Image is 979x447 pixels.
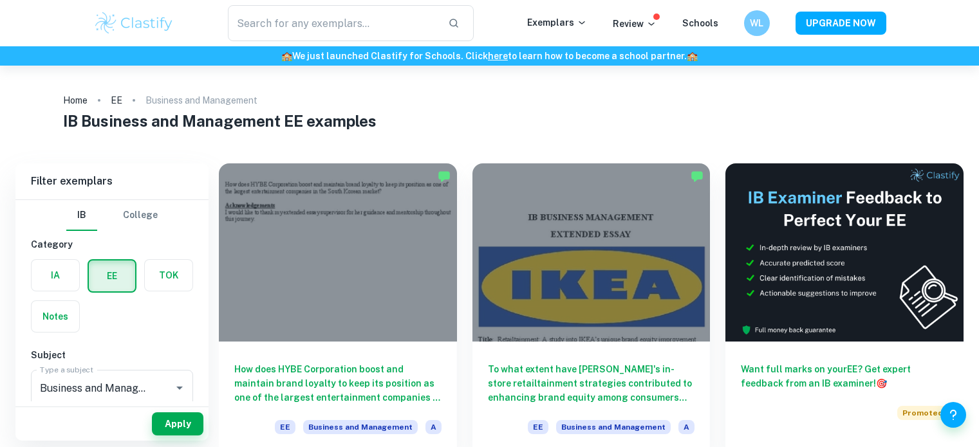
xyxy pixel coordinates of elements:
[145,260,192,291] button: TOK
[281,51,292,61] span: 🏫
[63,109,917,132] h1: IB Business and Management EE examples
[741,362,948,390] h6: Want full marks on your EE ? Get expert feedback from an IB examiner!
[682,18,718,28] a: Schools
[111,91,122,109] a: EE
[749,16,764,30] h6: WL
[438,170,451,183] img: Marked
[488,51,508,61] a: here
[796,12,886,35] button: UPGRADE NOW
[556,420,671,434] span: Business and Management
[687,51,698,61] span: 🏫
[66,200,97,231] button: IB
[613,17,657,31] p: Review
[234,362,442,405] h6: How does HYBE Corporation boost and maintain brand loyalty to keep its position as one of the lar...
[123,200,158,231] button: College
[876,378,887,388] span: 🎯
[691,170,704,183] img: Marked
[63,91,88,109] a: Home
[31,348,193,362] h6: Subject
[32,260,79,291] button: IA
[303,420,418,434] span: Business and Management
[40,364,93,375] label: Type a subject
[145,93,257,107] p: Business and Management
[171,379,189,397] button: Open
[93,10,175,36] img: Clastify logo
[15,163,209,199] h6: Filter exemplars
[32,301,79,332] button: Notes
[744,10,770,36] button: WL
[678,420,695,434] span: A
[527,15,587,30] p: Exemplars
[528,420,548,434] span: EE
[89,260,135,291] button: EE
[488,362,695,405] h6: To what extent have [PERSON_NAME]'s in-store retailtainment strategies contributed to enhancing b...
[152,412,203,435] button: Apply
[940,402,966,428] button: Help and Feedback
[228,5,438,41] input: Search for any exemplars...
[66,200,158,231] div: Filter type choice
[425,420,442,434] span: A
[725,163,964,342] img: Thumbnail
[31,237,193,251] h6: Category
[3,49,976,63] h6: We just launched Clastify for Schools. Click to learn how to become a school partner.
[897,406,948,420] span: Promoted
[275,420,295,434] span: EE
